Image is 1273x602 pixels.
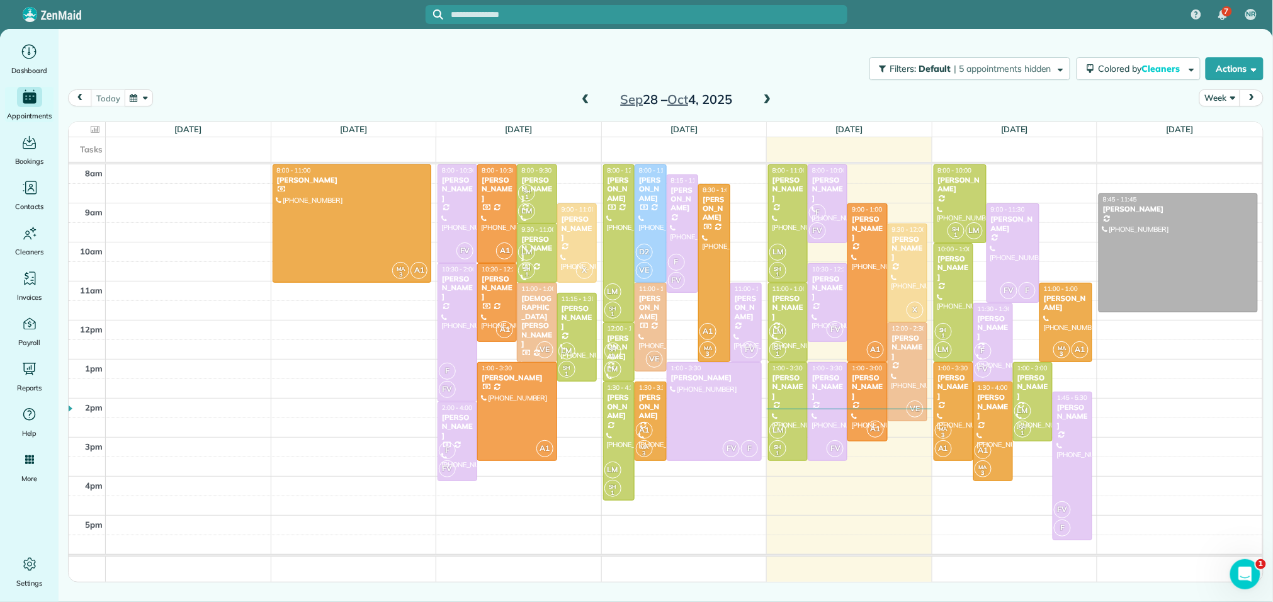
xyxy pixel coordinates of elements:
[812,265,850,273] span: 10:30 - 12:30
[482,265,519,273] span: 10:30 - 12:30
[340,124,367,134] a: [DATE]
[937,176,983,194] div: [PERSON_NAME]
[668,254,685,271] span: F
[975,467,991,479] small: 3
[770,269,786,281] small: 1
[975,361,992,378] span: FV
[812,364,842,372] span: 1:00 - 3:30
[604,361,621,378] span: LM
[867,421,884,438] span: A1
[890,63,917,74] span: Filters:
[7,110,52,122] span: Appointments
[1256,559,1266,569] span: 1
[608,166,642,174] span: 8:00 - 12:00
[433,9,443,20] svg: Focus search
[1099,63,1184,74] span: Colored by
[1077,57,1201,80] button: Colored byCleaners
[604,462,621,479] span: LM
[85,480,103,491] span: 4pm
[5,87,54,122] a: Appointments
[638,176,663,203] div: [PERSON_NAME]
[85,363,103,373] span: 1pm
[990,215,1036,233] div: [PERSON_NAME]
[18,336,41,349] span: Payroll
[441,176,473,203] div: [PERSON_NAME]
[938,166,972,174] span: 8:00 - 10:00
[1247,9,1256,20] span: NR
[439,381,456,398] span: FV
[636,244,653,261] span: D2
[975,343,992,360] span: F
[621,91,643,107] span: Sep
[439,442,456,459] span: F
[1054,348,1070,360] small: 3
[939,425,948,432] span: MA
[907,302,924,319] span: X
[703,186,733,194] span: 8:30 - 1:00
[521,285,555,293] span: 11:00 - 1:00
[772,364,803,372] span: 1:00 - 3:30
[809,222,826,239] span: FV
[15,246,43,258] span: Cleaners
[966,222,983,239] span: LM
[607,334,631,361] div: [PERSON_NAME]
[891,235,924,262] div: [PERSON_NAME]
[1230,559,1260,589] iframe: Intercom live chat
[5,223,54,258] a: Cleaners
[456,242,473,259] span: FV
[975,442,992,459] span: A1
[5,314,54,349] a: Payroll
[938,364,968,372] span: 1:00 - 3:30
[15,155,44,168] span: Bookings
[936,429,951,441] small: 3
[496,242,513,259] span: A1
[772,285,806,293] span: 11:00 - 1:00
[977,393,1009,420] div: [PERSON_NAME]
[836,124,863,134] a: [DATE]
[442,404,472,412] span: 2:00 - 4:00
[536,440,553,457] span: A1
[441,413,473,440] div: [PERSON_NAME]
[521,166,552,174] span: 8:00 - 9:30
[482,364,512,372] span: 1:00 - 3:30
[1054,501,1071,518] span: FV
[772,373,804,400] div: [PERSON_NAME]
[481,176,513,203] div: [PERSON_NAME]
[639,285,673,293] span: 11:00 - 1:15
[562,295,596,303] span: 11:15 - 1:30
[919,63,952,74] span: Default
[519,191,535,203] small: 1
[276,176,428,185] div: [PERSON_NAME]
[1199,89,1240,106] button: Week
[1044,285,1078,293] span: 11:00 - 1:00
[851,373,883,400] div: [PERSON_NAME]
[702,195,727,222] div: [PERSON_NAME]
[5,268,54,304] a: Invoices
[646,351,663,368] span: VE
[608,383,638,392] span: 1:30 - 4:30
[15,200,43,213] span: Contacts
[439,363,456,380] span: F
[774,443,782,450] span: SH
[5,554,54,589] a: Settings
[812,275,844,302] div: [PERSON_NAME]
[1167,124,1194,134] a: [DATE]
[979,463,987,470] span: MA
[978,305,1012,313] span: 11:30 - 1:30
[772,294,804,321] div: [PERSON_NAME]
[827,321,844,338] span: FV
[609,346,616,353] span: SH
[277,166,311,174] span: 8:00 - 11:00
[638,294,663,321] div: [PERSON_NAME]
[80,324,103,334] span: 12pm
[559,368,575,380] small: 1
[536,341,553,358] span: VE
[670,124,698,134] a: [DATE]
[426,9,443,20] button: Focus search
[442,166,476,174] span: 8:00 - 10:30
[937,254,970,281] div: [PERSON_NAME]
[809,204,826,221] span: F
[671,364,701,372] span: 1:00 - 3:30
[640,443,648,450] span: MA
[523,265,531,272] span: SH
